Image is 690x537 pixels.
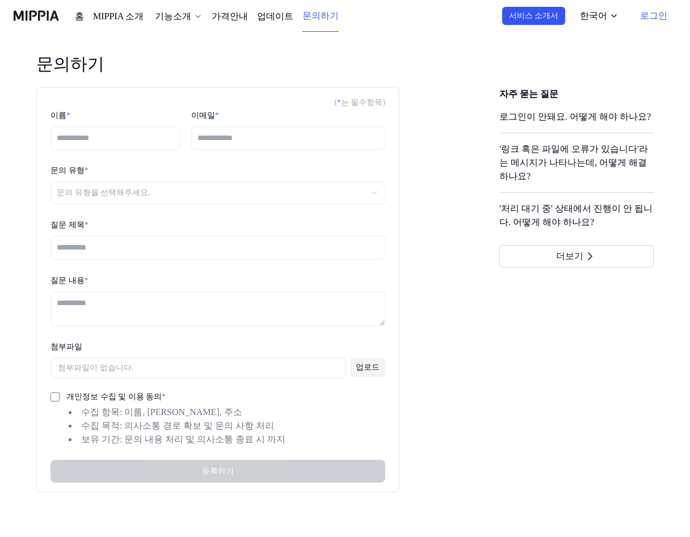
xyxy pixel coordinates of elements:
a: 더보기 [499,237,654,248]
li: 보유 기간: 문의 내용 처리 및 의사소통 종료 시 까지 [69,433,385,446]
h3: 자주 묻는 질문 [499,87,654,101]
label: 첨부파일 [51,342,78,351]
span: 더보기 [558,237,582,248]
div: 첨부파일이 없습니다. [51,358,346,378]
label: 이메일 [191,111,216,120]
button: 한국어 [578,5,629,27]
label: 질문 내용 [51,276,83,285]
button: 업로드 [350,358,385,377]
button: 더보기 [499,231,654,254]
div: 한국어 [584,9,613,23]
label: 문의 유형 [51,166,83,175]
label: 질문 제목 [51,220,83,229]
a: 로그인이 안돼요. 어떻게 해야 하나요? [499,110,654,133]
a: 홈 [75,10,83,23]
a: '처리 대기 중' 상태에서 진행이 안 됩니다. 어떻게 해야 하나요? [499,188,654,225]
li: 수집 목적: 의사소통 경로 확보 및 문의 사항 처리 [69,419,385,433]
label: 개인정보 수집 및 이용 동의 [60,393,152,401]
button: 기능소개 [149,10,194,23]
li: 수집 항목: 이름, [PERSON_NAME], 주소 [69,405,385,419]
h1: 문의하기 [36,52,95,76]
button: 서비스 소개서 [516,7,572,25]
label: 이름 [51,111,68,120]
a: 업데이트 [244,10,276,23]
div: 기능소개 [149,10,185,23]
a: MIPPIA 소개 [92,10,140,23]
a: 문의하기 [285,1,317,32]
a: '링크 혹은 파일에 오류가 있습니다'라는 메시지가 나타나는데, 어떻게 해결하나요? [499,142,654,179]
a: 가격안내 [203,10,235,23]
div: ( 는 필수항목) [51,97,385,108]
